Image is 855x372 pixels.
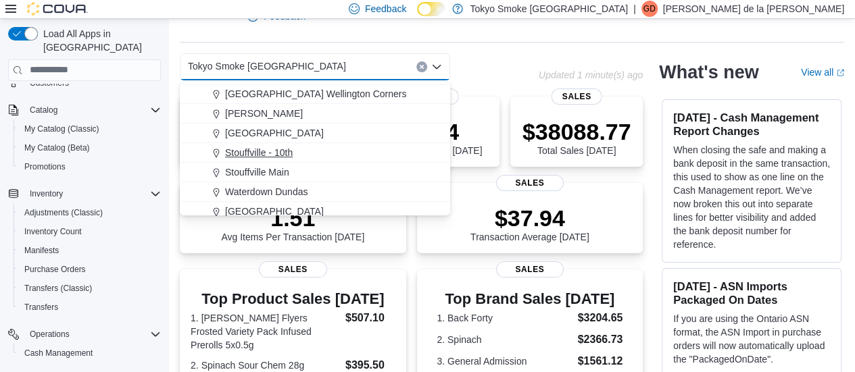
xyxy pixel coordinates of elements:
[24,142,90,153] span: My Catalog (Beta)
[180,124,450,143] button: [GEOGRAPHIC_DATA]
[19,159,71,175] a: Promotions
[30,329,70,340] span: Operations
[14,222,166,241] button: Inventory Count
[221,205,364,232] p: 1.51
[19,121,105,137] a: My Catalog (Classic)
[539,70,643,80] p: Updated 1 minute(s) ago
[24,348,93,358] span: Cash Management
[24,302,58,313] span: Transfers
[24,102,63,118] button: Catalog
[19,121,161,137] span: My Catalog (Classic)
[38,27,161,54] span: Load All Apps in [GEOGRAPHIC_DATA]
[19,345,161,361] span: Cash Management
[225,165,289,179] span: Stouffville Main
[30,78,69,88] span: Customers
[14,157,166,176] button: Promotions
[633,1,636,17] p: |
[470,205,589,232] p: $37.94
[3,101,166,119] button: Catalog
[191,311,340,352] dt: 1. [PERSON_NAME] Flyers Frosted Variety Pack Infused Prerolls 5x0.5g
[577,331,622,348] dd: $2366.73
[19,242,161,259] span: Manifests
[496,175,564,191] span: Sales
[673,280,830,307] h3: [DATE] - ASN Imports Packaged On Dates
[188,58,346,74] span: Tokyo Smoke [GEOGRAPHIC_DATA]
[19,159,161,175] span: Promotions
[365,2,406,16] span: Feedback
[19,299,64,315] a: Transfers
[19,205,108,221] a: Adjustments (Classic)
[3,184,166,203] button: Inventory
[577,353,622,369] dd: $1561.12
[14,119,166,138] button: My Catalog (Classic)
[225,107,303,120] span: [PERSON_NAME]
[673,111,830,138] h3: [DATE] - Cash Management Report Changes
[19,223,161,240] span: Inventory Count
[225,126,324,140] span: [GEOGRAPHIC_DATA]
[225,205,324,218] span: [GEOGRAPHIC_DATA]
[470,205,589,242] div: Transaction Average [DATE]
[577,310,622,326] dd: $3204.65
[14,138,166,157] button: My Catalog (Beta)
[19,242,64,259] a: Manifests
[221,205,364,242] div: Avg Items Per Transaction [DATE]
[673,312,830,366] p: If you are using the Ontario ASN format, the ASN Import in purchase orders will now automatically...
[24,102,161,118] span: Catalog
[19,140,95,156] a: My Catalog (Beta)
[24,207,103,218] span: Adjustments (Classic)
[259,261,326,277] span: Sales
[470,1,628,17] p: Tokyo Smoke [GEOGRAPHIC_DATA]
[3,325,166,344] button: Operations
[801,67,844,78] a: View allExternal link
[24,161,66,172] span: Promotions
[180,202,450,221] button: [GEOGRAPHIC_DATA]
[24,283,92,294] span: Transfers (Classic)
[24,264,86,275] span: Purchase Orders
[24,326,161,342] span: Operations
[14,279,166,298] button: Transfers (Classic)
[659,61,758,83] h2: What's new
[522,118,631,156] div: Total Sales [DATE]
[180,182,450,202] button: Waterdown Dundas
[24,124,99,134] span: My Catalog (Classic)
[836,69,844,77] svg: External link
[14,241,166,260] button: Manifests
[225,68,401,81] span: [GEOGRAPHIC_DATA][PERSON_NAME]
[522,118,631,145] p: $38088.77
[191,358,340,372] dt: 2. Spinach Sour Chem 28g
[180,163,450,182] button: Stouffville Main
[437,291,622,307] h3: Top Brand Sales [DATE]
[437,354,572,368] dt: 3. General Admission
[19,205,161,221] span: Adjustments (Classic)
[14,298,166,317] button: Transfers
[180,143,450,163] button: Stouffville - 10th
[180,84,450,104] button: [GEOGRAPHIC_DATA] Wellington Corners
[643,1,656,17] span: Gd
[19,223,87,240] a: Inventory Count
[14,344,166,363] button: Cash Management
[24,326,75,342] button: Operations
[673,143,830,251] p: When closing the safe and making a bank deposit in the same transaction, this used to show as one...
[24,186,161,202] span: Inventory
[345,310,395,326] dd: $507.10
[19,299,161,315] span: Transfers
[417,16,418,17] span: Dark Mode
[14,203,166,222] button: Adjustments (Classic)
[30,105,57,115] span: Catalog
[19,280,97,296] a: Transfers (Classic)
[24,75,74,91] a: Customers
[24,186,68,202] button: Inventory
[19,140,161,156] span: My Catalog (Beta)
[19,345,98,361] a: Cash Management
[27,2,88,16] img: Cova
[641,1,658,17] div: Giuseppe de la Rosa
[24,245,59,256] span: Manifests
[663,1,844,17] p: [PERSON_NAME] de la [PERSON_NAME]
[431,61,442,72] button: Close list of options
[437,311,572,325] dt: 1. Back Forty
[14,260,166,279] button: Purchase Orders
[496,261,564,277] span: Sales
[552,88,602,105] span: Sales
[225,185,308,198] span: Waterdown Dundas
[19,261,91,277] a: Purchase Orders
